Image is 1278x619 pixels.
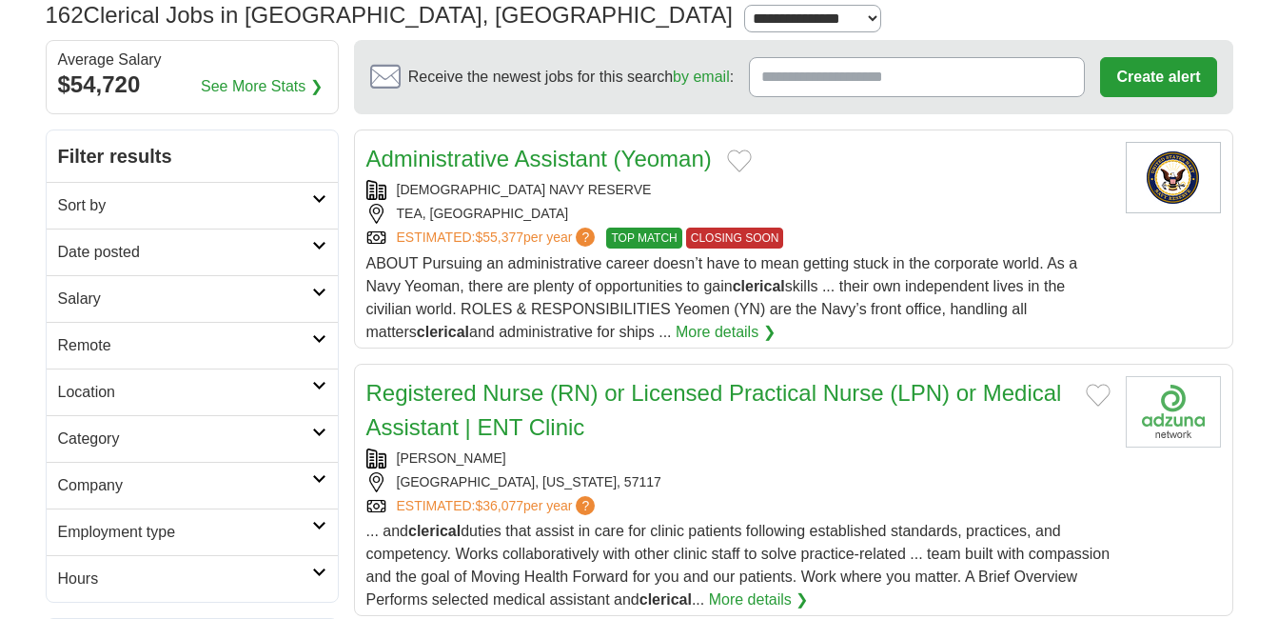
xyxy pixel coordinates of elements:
[733,278,785,294] strong: clerical
[47,462,338,509] a: Company
[366,380,1062,440] a: Registered Nurse (RN) or Licensed Practical Nurse (LPN) or Medical Assistant | ENT Clinic
[709,589,809,611] a: More details ❯
[47,275,338,322] a: Salary
[58,521,312,544] h2: Employment type
[639,591,692,608] strong: clerical
[676,321,776,344] a: More details ❯
[47,322,338,369] a: Remote
[397,496,600,516] a: ESTIMATED:$36,077per year?
[1086,384,1111,407] button: Add to favorite jobs
[58,194,312,217] h2: Sort by
[727,150,752,172] button: Add to favorite jobs
[576,228,595,247] span: ?
[366,449,1111,469] div: [PERSON_NAME]
[673,69,730,85] a: by email
[58,288,312,310] h2: Salary
[475,230,523,245] span: $55,377
[58,474,312,497] h2: Company
[47,509,338,555] a: Employment type
[47,415,338,462] a: Category
[408,523,461,539] strong: clerical
[397,182,652,197] a: [DEMOGRAPHIC_DATA] NAVY RESERVE
[201,75,323,98] a: See More Stats ❯
[58,334,312,357] h2: Remote
[58,568,312,590] h2: Hours
[47,369,338,415] a: Location
[366,472,1111,492] div: [GEOGRAPHIC_DATA], [US_STATE], 57117
[408,66,734,89] span: Receive the newest jobs for this search :
[417,324,469,340] strong: clerical
[58,381,312,404] h2: Location
[58,68,326,102] div: $54,720
[397,228,600,249] a: ESTIMATED:$55,377per year?
[366,523,1111,608] span: ... and duties that assist in care for clinic patients following established standards, practices...
[47,555,338,602] a: Hours
[366,146,712,171] a: Administrative Assistant (Yeoman)
[1126,142,1221,213] img: US Navy Reserve logo
[58,52,326,68] div: Average Salary
[1126,376,1221,448] img: Company logo
[47,130,338,182] h2: Filter results
[606,228,681,249] span: TOP MATCH
[46,2,733,28] h1: Clerical Jobs in [GEOGRAPHIC_DATA], [GEOGRAPHIC_DATA]
[58,241,312,264] h2: Date posted
[366,255,1078,340] span: ABOUT Pursuing an administrative career doesn’t have to mean getting stuck in the corporate world...
[58,428,312,450] h2: Category
[475,498,523,513] span: $36,077
[686,228,784,249] span: CLOSING SOON
[1100,57,1216,97] button: Create alert
[47,182,338,229] a: Sort by
[47,229,338,275] a: Date posted
[576,496,595,515] span: ?
[366,204,1111,224] div: TEA, [GEOGRAPHIC_DATA]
